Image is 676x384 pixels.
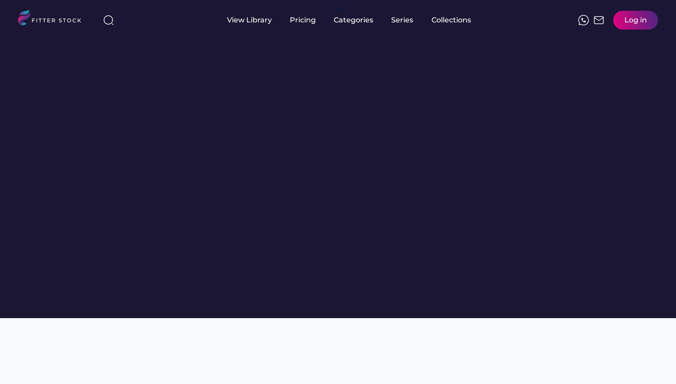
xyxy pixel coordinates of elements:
[334,15,373,25] div: Categories
[334,4,345,13] div: fvck
[391,15,414,25] div: Series
[578,15,589,26] img: meteor-icons_whatsapp%20%281%29.svg
[227,15,272,25] div: View Library
[593,15,604,26] img: Frame%2051.svg
[624,15,647,25] div: Log in
[290,15,316,25] div: Pricing
[103,15,114,26] img: search-normal%203.svg
[432,15,471,25] div: Collections
[18,10,89,28] img: LOGO.svg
